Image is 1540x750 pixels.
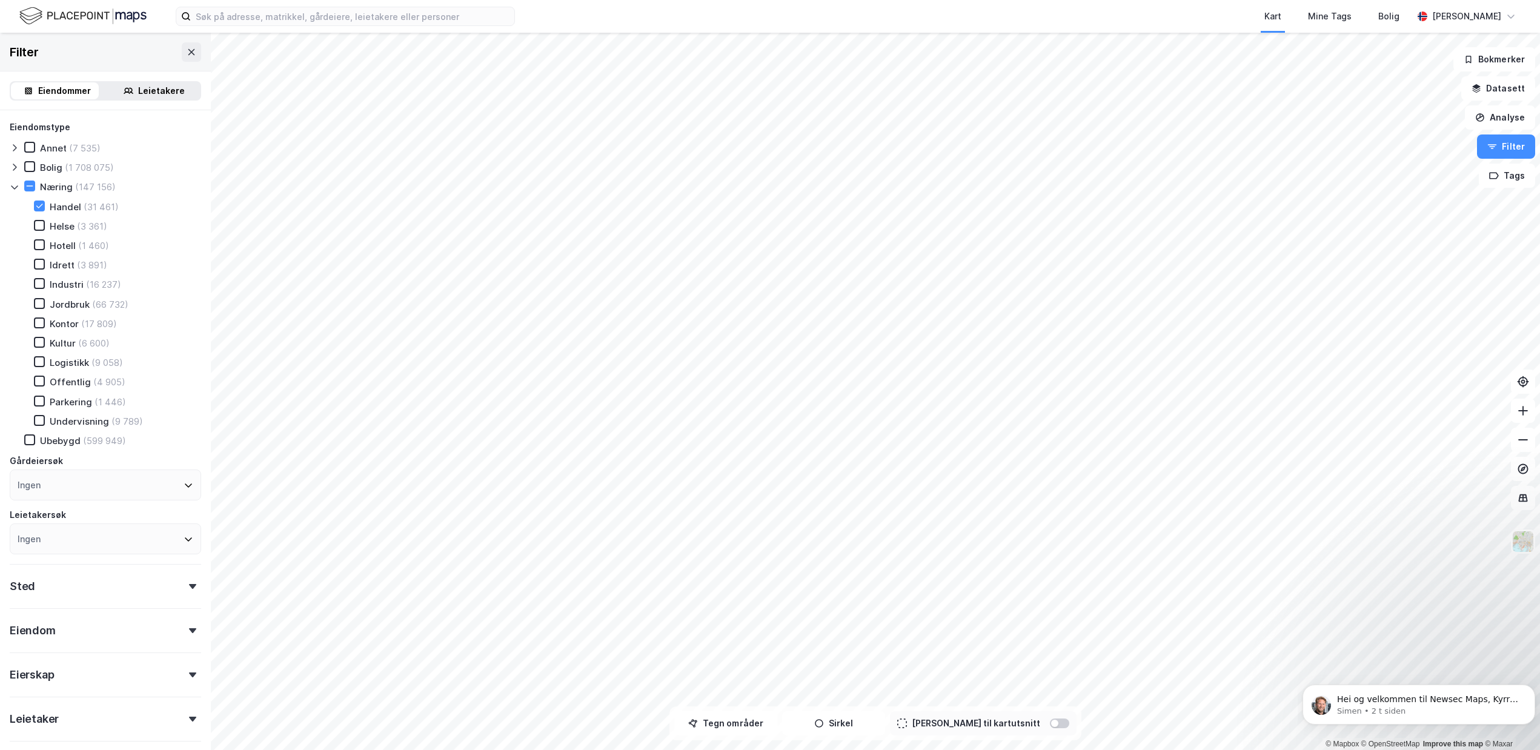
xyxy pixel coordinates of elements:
[1264,9,1281,24] div: Kart
[1423,740,1483,748] a: Improve this map
[50,396,92,408] div: Parkering
[138,84,185,98] div: Leietakere
[92,299,128,310] div: (66 732)
[1477,134,1535,159] button: Filter
[10,454,63,468] div: Gårdeiersøk
[19,5,147,27] img: logo.f888ab2527a4732fd821a326f86c7f29.svg
[38,84,91,98] div: Eiendommer
[78,337,110,349] div: (6 600)
[50,259,75,271] div: Idrett
[75,181,116,193] div: (147 156)
[10,712,59,726] div: Leietaker
[674,711,777,735] button: Tegn områder
[50,201,81,213] div: Handel
[93,376,125,388] div: (4 905)
[40,435,81,446] div: Ubebygd
[1378,9,1399,24] div: Bolig
[782,711,885,735] button: Sirkel
[77,221,107,232] div: (3 361)
[95,396,126,408] div: (1 446)
[1326,740,1359,748] a: Mapbox
[77,259,107,271] div: (3 891)
[78,240,109,251] div: (1 460)
[191,7,514,25] input: Søk på adresse, matrikkel, gårdeiere, leietakere eller personer
[10,120,70,134] div: Eiendomstype
[1308,9,1352,24] div: Mine Tags
[81,318,117,330] div: (17 809)
[83,435,126,446] div: (599 949)
[18,532,41,546] div: Ingen
[50,357,89,368] div: Logistikk
[40,162,62,173] div: Bolig
[50,299,90,310] div: Jordbruk
[10,623,56,638] div: Eiendom
[91,357,123,368] div: (9 058)
[65,162,114,173] div: (1 708 075)
[40,181,73,193] div: Næring
[40,142,67,154] div: Annet
[10,42,39,62] div: Filter
[1465,105,1535,130] button: Analyse
[10,579,35,594] div: Sted
[69,142,101,154] div: (7 535)
[1461,76,1535,101] button: Datasett
[50,279,84,290] div: Industri
[1432,9,1501,24] div: [PERSON_NAME]
[1298,659,1540,744] iframe: Intercom notifications melding
[50,416,109,427] div: Undervisning
[912,716,1040,731] div: [PERSON_NAME] til kartutsnitt
[50,376,91,388] div: Offentlig
[50,318,79,330] div: Kontor
[50,337,76,349] div: Kultur
[1512,530,1535,553] img: Z
[1479,164,1535,188] button: Tags
[50,221,75,232] div: Helse
[10,508,66,522] div: Leietakersøk
[18,478,41,493] div: Ingen
[111,416,143,427] div: (9 789)
[1453,47,1535,71] button: Bokmerker
[10,668,54,682] div: Eierskap
[50,240,76,251] div: Hotell
[84,201,119,213] div: (31 461)
[86,279,121,290] div: (16 237)
[1361,740,1420,748] a: OpenStreetMap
